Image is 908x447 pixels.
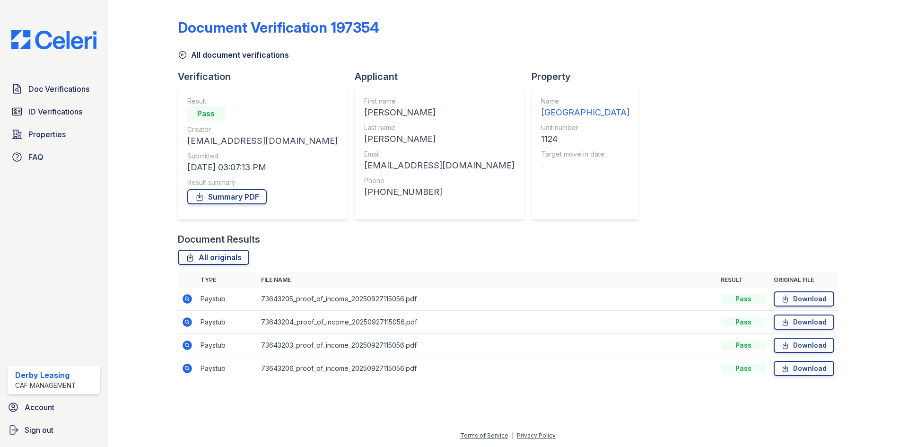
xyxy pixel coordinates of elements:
[774,338,834,353] a: Download
[15,369,76,381] div: Derby Leasing
[532,70,646,83] div: Property
[28,129,66,140] span: Properties
[721,341,766,350] div: Pass
[512,432,514,439] div: |
[541,159,629,172] div: -
[364,176,515,185] div: Phone
[4,421,104,439] a: Sign out
[541,96,629,106] div: Name
[541,106,629,119] div: [GEOGRAPHIC_DATA]
[28,83,89,95] span: Doc Verifications
[517,432,556,439] a: Privacy Policy
[8,102,100,121] a: ID Verifications
[8,148,100,167] a: FAQ
[197,311,257,334] td: Paystub
[364,96,515,106] div: First name
[541,123,629,132] div: Unit number
[364,132,515,146] div: [PERSON_NAME]
[187,178,338,187] div: Result summary
[28,151,44,163] span: FAQ
[541,132,629,146] div: 1124
[4,30,104,49] img: CE_Logo_Blue-a8612792a0a2168367f1c8372b55b34899dd931a85d93a1a3d3e32e68fde9ad4.png
[187,134,338,148] div: [EMAIL_ADDRESS][DOMAIN_NAME]
[8,125,100,144] a: Properties
[25,424,53,436] span: Sign out
[717,272,770,288] th: Result
[197,288,257,311] td: Paystub
[4,398,104,417] a: Account
[257,311,717,334] td: 73643204_proof_of_income_20250927115056.pdf
[257,334,717,357] td: 73643203_proof_of_income_20250927115056.pdf
[257,288,717,311] td: 73643205_proof_of_income_20250927115056.pdf
[355,70,532,83] div: Applicant
[197,357,257,380] td: Paystub
[187,96,338,106] div: Result
[364,106,515,119] div: [PERSON_NAME]
[187,161,338,174] div: [DATE] 03:07:13 PM
[178,250,249,265] a: All originals
[541,96,629,119] a: Name [GEOGRAPHIC_DATA]
[187,125,338,134] div: Creator
[15,381,76,390] div: CAF Management
[187,106,225,121] div: Pass
[178,49,289,61] a: All document verifications
[460,432,508,439] a: Terms of Service
[257,357,717,380] td: 73643206_proof_of_income_20250927115056.pdf
[774,361,834,376] a: Download
[721,317,766,327] div: Pass
[187,151,338,161] div: Submitted
[197,272,257,288] th: Type
[770,272,838,288] th: Original file
[28,106,82,117] span: ID Verifications
[178,233,260,246] div: Document Results
[187,189,267,204] a: Summary PDF
[721,294,766,304] div: Pass
[257,272,717,288] th: File name
[364,149,515,159] div: Email
[8,79,100,98] a: Doc Verifications
[178,19,379,36] div: Document Verification 197354
[25,402,54,413] span: Account
[774,291,834,307] a: Download
[364,185,515,199] div: [PHONE_NUMBER]
[541,149,629,159] div: Target move in date
[364,123,515,132] div: Last name
[197,334,257,357] td: Paystub
[364,159,515,172] div: [EMAIL_ADDRESS][DOMAIN_NAME]
[721,364,766,373] div: Pass
[774,315,834,330] a: Download
[178,70,355,83] div: Verification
